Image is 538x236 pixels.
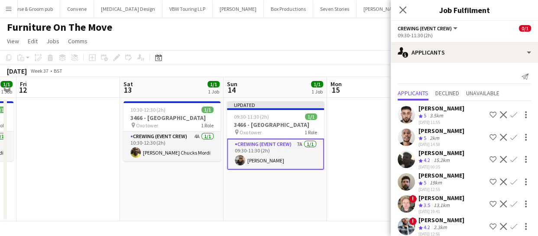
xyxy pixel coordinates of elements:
div: 2km [428,135,441,142]
span: 3.5 [424,202,430,208]
button: Convene [60,0,94,17]
div: 3.5km [428,112,445,120]
a: Jobs [43,36,63,47]
div: [PERSON_NAME] [418,104,464,112]
div: [PERSON_NAME] [418,216,464,224]
div: [PERSON_NAME] [418,171,464,179]
a: Comms [65,36,91,47]
span: 4.2 [424,157,430,163]
div: [DATE] 12:55 [418,187,464,192]
div: [PERSON_NAME] [418,149,464,157]
div: [DATE] 00:35 [418,164,464,170]
button: Box Productions [264,0,313,17]
h3: Job Fulfilment [391,4,538,16]
span: Comms [68,37,88,45]
a: Edit [24,36,41,47]
div: 2.3km [432,224,449,231]
button: VBW Touring LLP [162,0,213,17]
div: 19km [428,179,444,187]
div: [DATE] 19:41 [418,209,464,214]
button: [PERSON_NAME] [213,0,264,17]
a: View [3,36,23,47]
button: Crewing (Event Crew) [398,25,459,32]
div: 13.1km [432,202,451,209]
div: Applicants [391,42,538,63]
span: 5 [424,112,426,119]
div: [DATE] [7,67,27,75]
button: Seven Stories [313,0,357,17]
span: View [7,37,19,45]
div: [DATE] 11:55 [418,120,464,125]
h1: Furniture On The Move [7,21,112,34]
span: ! [409,217,417,225]
button: [MEDICAL_DATA] Design [94,0,162,17]
span: Crewing (Event Crew) [398,25,452,32]
span: 0/1 [519,25,531,32]
span: Applicants [398,90,428,96]
span: Unavailable [466,90,499,96]
span: Declined [435,90,459,96]
div: 15.2km [432,157,451,164]
span: 5 [424,179,426,186]
span: 4.2 [424,224,430,230]
span: Jobs [46,37,59,45]
span: 5 [424,135,426,141]
div: [PERSON_NAME] [418,194,464,202]
span: Edit [28,37,38,45]
div: [PERSON_NAME] [418,127,464,135]
button: [PERSON_NAME] [357,0,408,17]
span: ! [409,195,417,203]
div: BST [54,68,62,74]
div: [DATE] 14:58 [418,142,464,147]
button: Horse & Groom pub [4,0,60,17]
span: Week 37 [29,68,50,74]
div: 09:30-11:30 (2h) [398,32,531,39]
